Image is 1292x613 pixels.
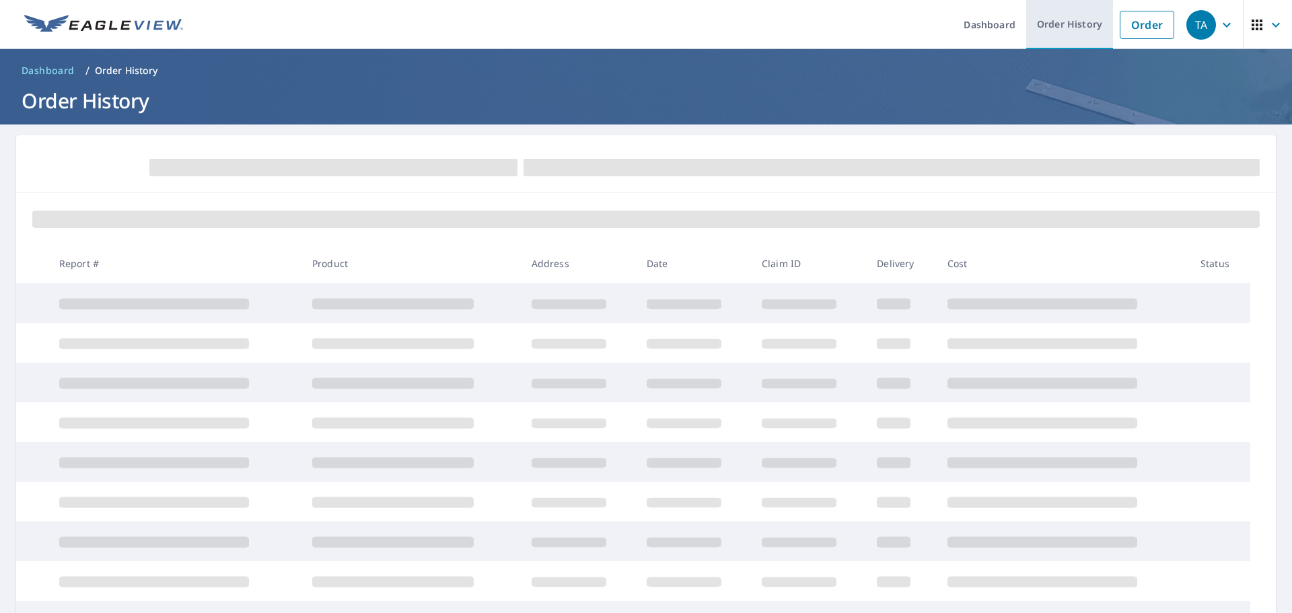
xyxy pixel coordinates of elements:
[866,244,936,283] th: Delivery
[521,244,636,283] th: Address
[48,244,301,283] th: Report #
[937,244,1190,283] th: Cost
[636,244,751,283] th: Date
[301,244,521,283] th: Product
[22,64,75,77] span: Dashboard
[24,15,183,35] img: EV Logo
[1120,11,1174,39] a: Order
[85,63,89,79] li: /
[95,64,158,77] p: Order History
[1186,10,1216,40] div: TA
[16,60,1276,81] nav: breadcrumb
[16,87,1276,114] h1: Order History
[16,60,80,81] a: Dashboard
[751,244,866,283] th: Claim ID
[1190,244,1250,283] th: Status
